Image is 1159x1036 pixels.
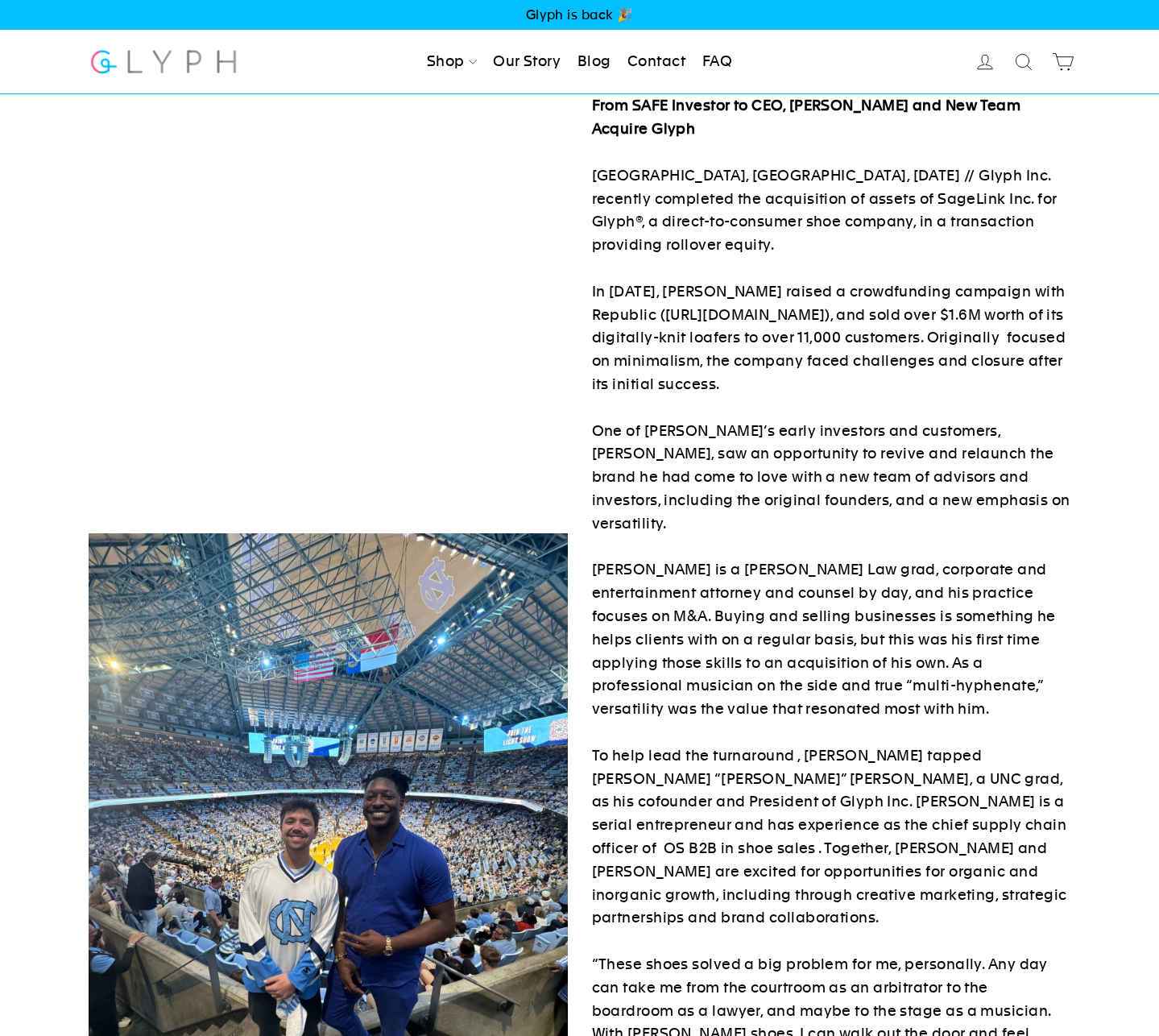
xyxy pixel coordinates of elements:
[621,44,692,80] a: Contact
[571,44,618,80] a: Blog
[592,97,1021,137] strong: From SAFE Investor to CEO, [PERSON_NAME] and New Team Acquire Glyph
[420,44,739,80] ul: Primary
[420,44,483,80] a: Shop
[696,44,739,80] a: FAQ
[486,44,567,80] a: Our Story
[89,40,239,83] img: Glyph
